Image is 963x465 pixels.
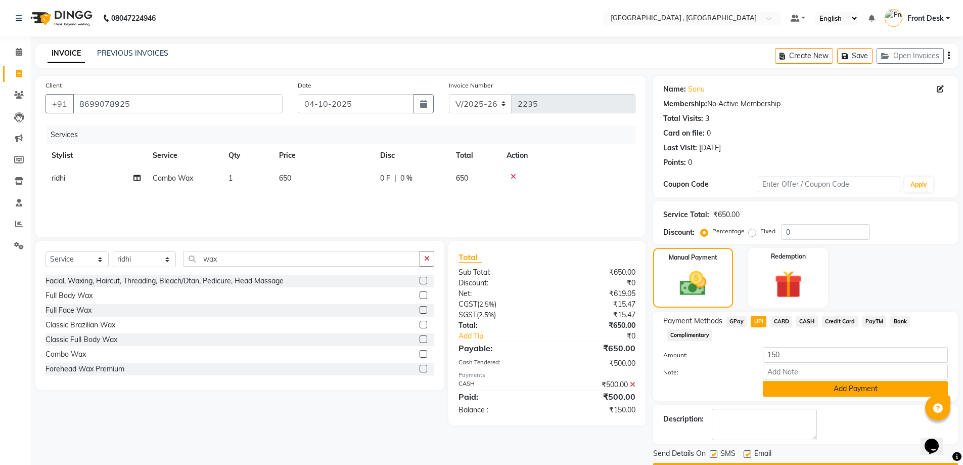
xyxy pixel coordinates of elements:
[656,368,756,377] label: Note:
[669,253,717,262] label: Manual Payment
[380,173,390,184] span: 0 F
[688,84,705,95] a: Sonu
[45,290,93,301] div: Full Body Wax
[73,94,283,113] input: Search by Name/Mobile/Email/Code
[228,174,233,183] span: 1
[547,358,643,369] div: ₹500.00
[45,320,115,330] div: Classic Brazilian Wax
[26,4,95,32] img: logo
[663,99,948,109] div: No Active Membership
[837,48,873,64] button: Save
[663,179,758,190] div: Coupon Code
[758,177,900,192] input: Enter Offer / Coupon Code
[458,310,477,319] span: SGST
[451,331,563,342] a: Add Tip
[771,252,806,261] label: Redemption
[500,144,635,167] th: Action
[45,364,124,374] div: Forehead Wax Premium
[766,267,811,302] img: _gift.svg
[48,45,85,63] a: INVOICE
[451,379,547,390] div: CASH
[45,334,117,345] div: Classic Full Body Wax
[663,209,709,220] div: Service Total:
[451,288,547,299] div: Net:
[52,174,65,183] span: ridhi
[451,358,547,369] div: Cash Tendered:
[451,320,547,331] div: Total:
[754,448,771,461] span: Email
[904,177,933,192] button: Apply
[547,310,643,320] div: ₹15.47
[547,391,643,403] div: ₹500.00
[153,174,193,183] span: Combo Wax
[877,48,944,64] button: Open Invoices
[547,405,643,415] div: ₹150.00
[653,448,706,461] span: Send Details On
[547,320,643,331] div: ₹650.00
[449,81,493,90] label: Invoice Number
[663,128,705,139] div: Card on file:
[699,143,721,153] div: [DATE]
[763,347,948,363] input: Amount
[479,311,494,319] span: 2.5%
[97,49,168,58] a: PREVIOUS INVOICES
[222,144,273,167] th: Qty
[885,9,902,27] img: Front Desk
[458,371,635,379] div: Payments
[770,316,792,327] span: CARD
[394,173,396,184] span: |
[775,48,833,64] button: Create New
[656,351,756,360] label: Amount:
[458,252,482,263] span: Total
[450,144,500,167] th: Total
[279,174,291,183] span: 650
[705,113,709,124] div: 3
[547,288,643,299] div: ₹619.05
[451,391,547,403] div: Paid:
[763,364,948,379] input: Add Note
[671,268,715,299] img: _cash.svg
[451,299,547,310] div: ( )
[862,316,887,327] span: PayTM
[663,143,697,153] div: Last Visit:
[712,227,745,236] label: Percentage
[458,300,477,309] span: CGST
[663,99,707,109] div: Membership:
[111,4,156,32] b: 08047224946
[663,157,686,168] div: Points:
[921,425,953,455] iframe: chat widget
[45,349,86,360] div: Combo Wax
[563,331,643,342] div: ₹0
[374,144,450,167] th: Disc
[796,316,818,327] span: CASH
[451,310,547,320] div: ( )
[890,316,910,327] span: Bank
[547,379,643,390] div: ₹500.00
[707,128,711,139] div: 0
[667,329,713,341] span: Complimentary
[451,405,547,415] div: Balance :
[45,94,74,113] button: +91
[451,342,547,354] div: Payable:
[147,144,222,167] th: Service
[547,342,643,354] div: ₹650.00
[298,81,311,90] label: Date
[726,316,747,327] span: GPay
[45,144,147,167] th: Stylist
[663,84,686,95] div: Name:
[456,174,468,183] span: 650
[479,300,494,308] span: 2.5%
[720,448,736,461] span: SMS
[45,276,284,286] div: Facial, Waxing, Haircut, Threading, Bleach/Dtan, Pedicure, Head Massage
[663,227,695,238] div: Discount:
[45,81,62,90] label: Client
[751,316,766,327] span: UPI
[663,316,722,326] span: Payment Methods
[451,267,547,278] div: Sub Total:
[760,227,775,236] label: Fixed
[663,414,704,425] div: Description:
[273,144,374,167] th: Price
[547,267,643,278] div: ₹650.00
[547,278,643,288] div: ₹0
[45,305,91,316] div: Full Face Wax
